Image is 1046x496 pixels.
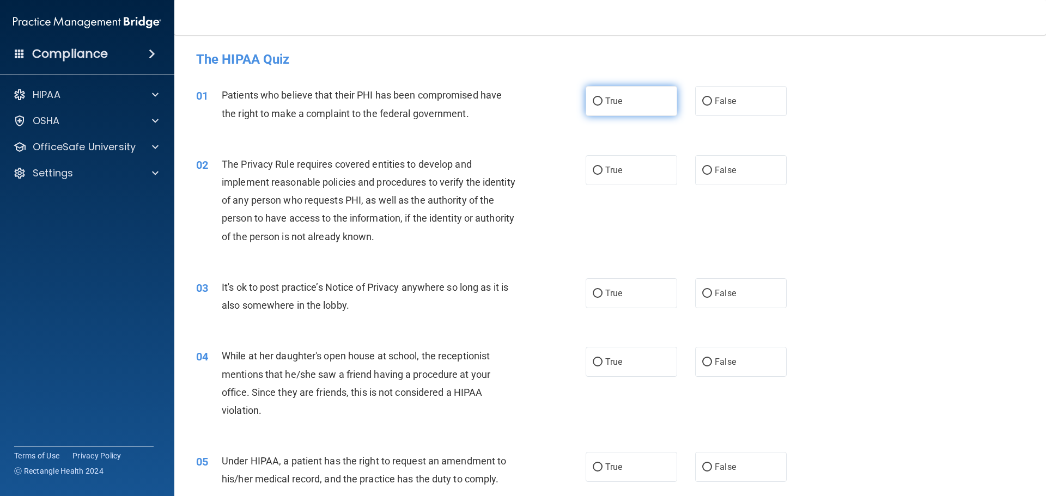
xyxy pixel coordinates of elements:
[715,165,736,175] span: False
[13,11,161,33] img: PMB logo
[196,89,208,102] span: 01
[13,114,159,127] a: OSHA
[702,358,712,366] input: False
[702,97,712,106] input: False
[715,96,736,106] span: False
[13,140,159,154] a: OfficeSafe University
[605,96,622,106] span: True
[33,88,60,101] p: HIPAA
[13,88,159,101] a: HIPAA
[32,46,108,62] h4: Compliance
[715,357,736,367] span: False
[715,288,736,298] span: False
[196,350,208,363] span: 04
[196,455,208,468] span: 05
[593,97,603,106] input: True
[196,281,208,295] span: 03
[593,358,603,366] input: True
[222,455,506,485] span: Under HIPAA, a patient has the right to request an amendment to his/her medical record, and the p...
[13,167,159,180] a: Settings
[14,466,104,476] span: Ⓒ Rectangle Health 2024
[702,290,712,298] input: False
[196,158,208,172] span: 02
[605,357,622,367] span: True
[222,158,515,242] span: The Privacy Rule requires covered entities to develop and implement reasonable policies and proce...
[33,167,73,180] p: Settings
[702,167,712,175] input: False
[702,463,712,471] input: False
[14,450,59,461] a: Terms of Use
[593,167,603,175] input: True
[222,89,502,119] span: Patients who believe that their PHI has been compromised have the right to make a complaint to th...
[196,52,1024,66] h4: The HIPAA Quiz
[33,140,136,154] p: OfficeSafe University
[593,290,603,298] input: True
[605,462,622,472] span: True
[593,463,603,471] input: True
[605,165,622,175] span: True
[715,462,736,472] span: False
[605,288,622,298] span: True
[222,281,508,311] span: It's ok to post practice’s Notice of Privacy anywhere so long as it is also somewhere in the lobby.
[72,450,121,461] a: Privacy Policy
[222,350,490,416] span: While at her daughter's open house at school, the receptionist mentions that he/she saw a friend ...
[33,114,60,127] p: OSHA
